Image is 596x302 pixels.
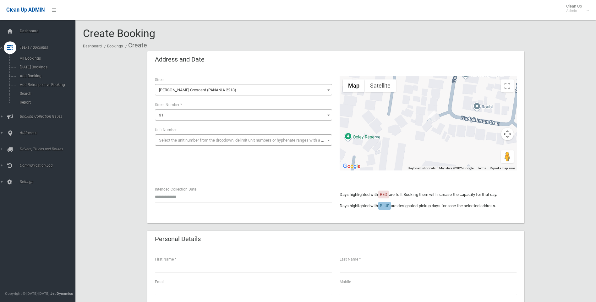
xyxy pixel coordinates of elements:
header: Personal Details [147,233,208,245]
button: Keyboard shortcuts [408,166,435,170]
span: All Bookings [18,56,75,61]
span: 31 [155,109,332,121]
span: Hodgkinson Crescent (PANANIA 2213) [155,84,332,95]
span: Add Retrospective Booking [18,83,75,87]
a: Bookings [107,44,123,48]
span: Select the unit number from the dropdown, delimit unit numbers or hyphenate ranges with a comma [159,138,335,143]
span: Search [18,91,75,96]
span: 31 [156,111,331,120]
span: BLUE [380,203,389,208]
span: Copyright © [DATE]-[DATE] [5,291,49,296]
span: 31 [159,113,163,117]
button: Show satellite imagery [365,79,396,92]
span: Add Booking [18,74,75,78]
a: Terms [477,166,486,170]
span: Settings [18,180,80,184]
span: Booking Collection Issues [18,114,80,119]
span: Hodgkinson Crescent (PANANIA 2213) [156,86,331,94]
img: Google [341,162,362,170]
button: Toggle fullscreen view [501,79,514,92]
span: Dashboard [18,29,80,33]
button: Drag Pegman onto the map to open Street View [501,150,514,163]
button: Map camera controls [501,128,514,140]
div: 31 Hodgkinson Crescent, PANANIA NSW 2213 [428,111,435,121]
small: Admin [566,8,582,13]
span: Clean Up ADMIN [6,7,45,13]
span: Clean Up [563,4,588,13]
a: Dashboard [83,44,102,48]
span: Communication Log [18,163,80,168]
span: Map data ©2025 Google [439,166,473,170]
span: [DATE] Bookings [18,65,75,69]
a: Report a map error [490,166,515,170]
span: Tasks / Bookings [18,45,80,50]
span: Report [18,100,75,105]
span: RED [380,192,387,197]
header: Address and Date [147,53,212,66]
span: Create Booking [83,27,155,40]
span: Drivers, Trucks and Routes [18,147,80,151]
span: Addresses [18,131,80,135]
strong: Jet Dynamics [50,291,73,296]
li: Create [124,40,147,51]
p: Days highlighted with are full. Booking them will increase the capacity for that day. [340,191,517,198]
a: Open this area in Google Maps (opens a new window) [341,162,362,170]
button: Show street map [343,79,365,92]
p: Days highlighted with are designated pickup days for zone the selected address. [340,202,517,210]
